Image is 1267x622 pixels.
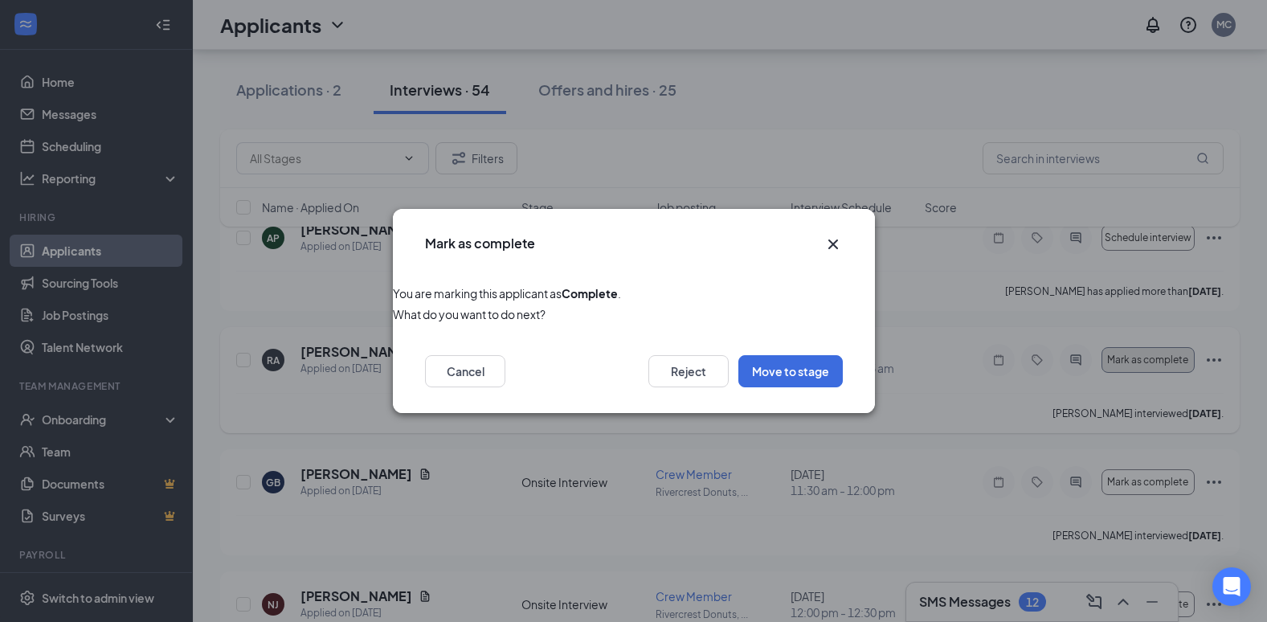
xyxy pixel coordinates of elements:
[562,286,618,301] b: Complete
[648,355,729,387] button: Reject
[824,235,843,254] svg: Cross
[393,305,875,323] span: What do you want to do next?
[393,284,875,302] span: You are marking this applicant as .
[425,355,505,387] button: Cancel
[824,235,843,254] button: Close
[738,355,843,387] button: Move to stage
[1212,567,1251,606] div: Open Intercom Messenger
[425,235,535,252] h3: Mark as complete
